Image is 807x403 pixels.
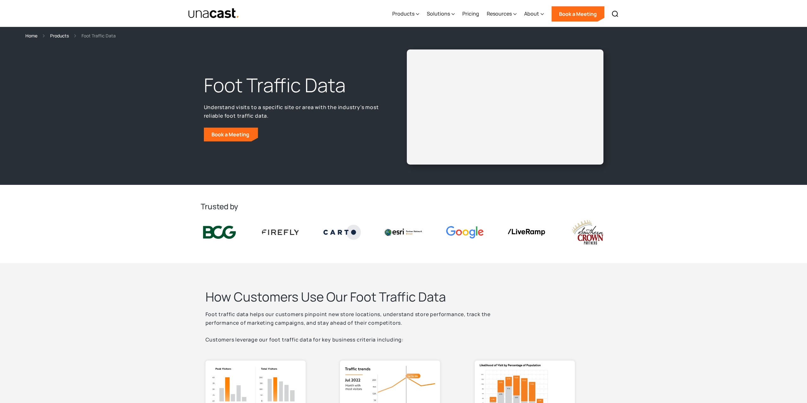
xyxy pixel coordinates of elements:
iframe: Unacast - European Vaccines v2 [412,55,598,159]
h1: Foot Traffic Data [204,73,383,98]
p: Foot traffic data helps our customers pinpoint new store locations, understand store performance,... [205,310,523,344]
h2: How Customers Use Our Foot Traffic Data [205,289,523,305]
a: Products [50,32,69,39]
img: Search icon [611,10,619,18]
img: BCG logo [201,224,238,240]
a: Home [25,32,37,39]
div: Resources [487,10,512,17]
div: Solutions [427,10,450,17]
p: Understand visits to a specific site or area with the industry’s most reliable foot traffic data. [204,103,383,120]
div: About [524,10,539,17]
div: Resources [487,1,517,27]
a: home [188,8,240,19]
img: Google logo [446,226,484,238]
div: Solutions [427,1,455,27]
div: Foot Traffic Data [81,32,116,39]
h2: Trusted by [201,201,607,211]
a: Book a Meeting [551,6,604,22]
div: About [524,1,544,27]
div: Products [392,1,419,27]
img: Carto logo [323,225,361,239]
img: Firefly Advertising logo [262,230,299,235]
div: Products [392,10,414,17]
a: Pricing [462,1,479,27]
img: Esri logo [385,229,422,236]
img: Unacast text logo [188,8,240,19]
a: Book a Meeting [204,127,258,141]
img: liveramp logo [508,229,545,236]
img: southern crown logo [569,219,606,245]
